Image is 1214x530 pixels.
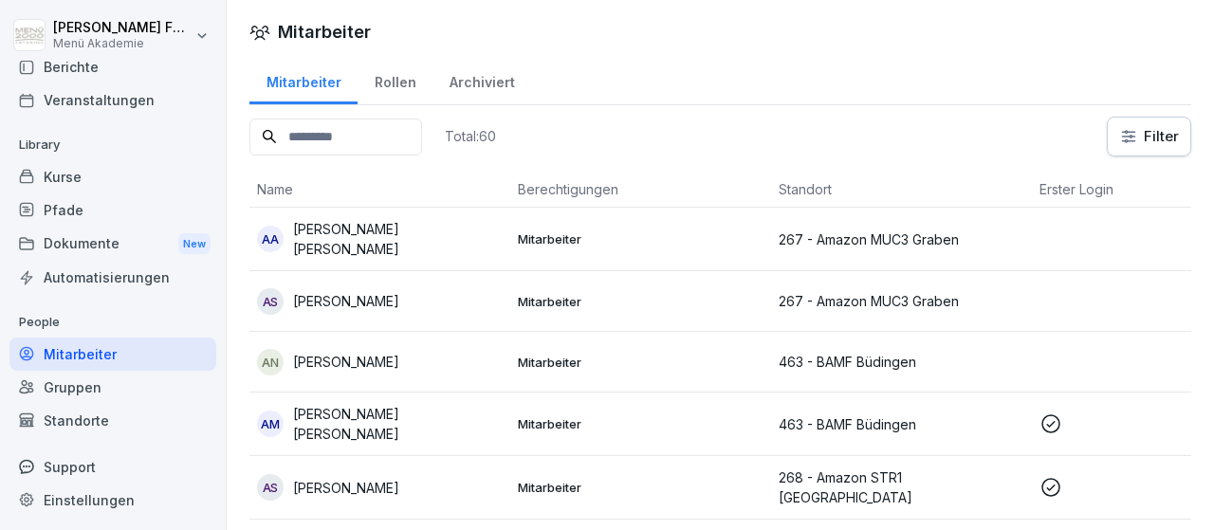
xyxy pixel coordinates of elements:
p: Menü Akademie [53,37,192,50]
p: [PERSON_NAME] [PERSON_NAME] [293,404,503,444]
p: [PERSON_NAME] [293,478,399,498]
h1: Mitarbeiter [278,19,371,45]
div: AN [257,349,284,375]
a: Automatisierungen [9,261,216,294]
div: Support [9,450,216,484]
th: Berechtigungen [510,172,771,208]
a: Einstellungen [9,484,216,517]
th: Name [249,172,510,208]
a: Kurse [9,160,216,193]
p: Library [9,130,216,160]
a: Pfade [9,193,216,227]
a: Rollen [358,56,432,104]
div: AS [257,474,284,501]
a: Archiviert [432,56,531,104]
a: Standorte [9,404,216,437]
a: Gruppen [9,371,216,404]
p: Mitarbeiter [518,293,763,310]
p: 267 - Amazon MUC3 Graben [779,291,1024,311]
a: Berichte [9,50,216,83]
p: [PERSON_NAME] [293,291,399,311]
p: Mitarbeiter [518,415,763,432]
a: Mitarbeiter [249,56,358,104]
p: 268 - Amazon STR1 [GEOGRAPHIC_DATA] [779,467,1024,507]
p: 463 - BAMF Büdingen [779,352,1024,372]
div: Filter [1119,127,1179,146]
a: Veranstaltungen [9,83,216,117]
p: Total: 60 [445,127,496,145]
a: DokumenteNew [9,227,216,262]
p: Mitarbeiter [518,354,763,371]
p: People [9,307,216,338]
p: Mitarbeiter [518,230,763,247]
p: 463 - BAMF Büdingen [779,414,1024,434]
button: Filter [1108,118,1190,155]
p: Mitarbeiter [518,479,763,496]
p: [PERSON_NAME] Faschon [53,20,192,36]
p: [PERSON_NAME] [293,352,399,372]
div: AM [257,411,284,437]
p: 267 - Amazon MUC3 Graben [779,229,1024,249]
div: AA [257,226,284,252]
div: AS [257,288,284,315]
a: Mitarbeiter [9,338,216,371]
p: [PERSON_NAME] [PERSON_NAME] [293,219,503,259]
div: New [178,233,211,255]
div: Dokumente [9,227,216,262]
th: Standort [771,172,1032,208]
